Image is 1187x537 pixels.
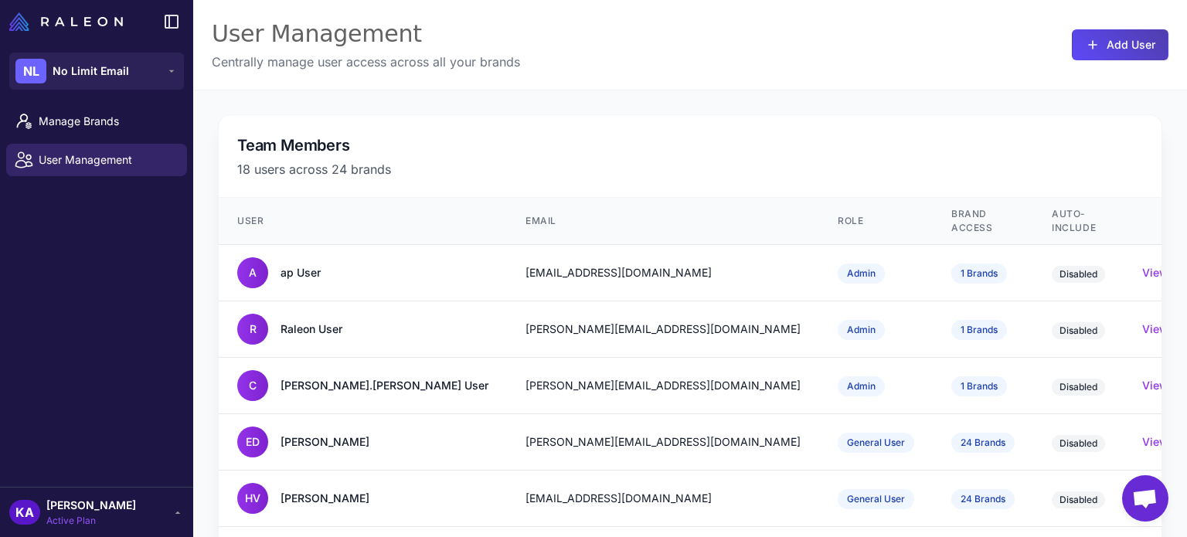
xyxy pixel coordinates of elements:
span: 1 Brands [951,263,1007,284]
th: Role [819,198,933,245]
div: [PERSON_NAME][EMAIL_ADDRESS][DOMAIN_NAME] [525,377,801,394]
th: Email [507,198,819,245]
div: ED [237,427,268,457]
span: Admin [838,263,885,284]
div: KA [9,500,40,525]
div: Open chat [1122,475,1168,522]
a: Raleon Logo [9,12,129,31]
div: [PERSON_NAME][EMAIL_ADDRESS][DOMAIN_NAME] [525,433,801,450]
span: [PERSON_NAME] [46,497,136,514]
div: [PERSON_NAME] [281,433,369,450]
th: User [219,198,507,245]
div: [EMAIL_ADDRESS][DOMAIN_NAME] [525,264,801,281]
h2: Team Members [237,134,1143,157]
div: [PERSON_NAME].[PERSON_NAME] User [281,377,488,394]
span: 1 Brands [951,376,1007,396]
span: 1 Brands [951,320,1007,340]
div: HV [237,483,268,514]
span: User Management [39,151,175,168]
p: Centrally manage user access across all your brands [212,53,520,71]
p: 18 users across 24 brands [237,160,1143,178]
th: Brand Access [933,198,1033,245]
div: [PERSON_NAME][EMAIL_ADDRESS][DOMAIN_NAME] [525,321,801,338]
button: NLNo Limit Email [9,53,184,90]
div: C [237,370,268,401]
a: User Management [6,144,187,176]
span: Manage Brands [39,113,175,130]
span: Disabled [1052,266,1105,283]
span: 24 Brands [951,433,1015,453]
span: Disabled [1052,322,1105,339]
span: Disabled [1052,435,1105,452]
span: No Limit Email [53,63,129,80]
img: Raleon Logo [9,12,123,31]
span: Disabled [1052,491,1105,508]
div: User Management [212,19,520,49]
div: [EMAIL_ADDRESS][DOMAIN_NAME] [525,490,801,507]
button: Add User [1072,29,1168,60]
div: [PERSON_NAME] [281,490,369,507]
div: NL [15,59,46,83]
span: Admin [838,320,885,340]
th: Auto-Include [1033,198,1124,245]
span: Disabled [1052,379,1105,396]
div: R [237,314,268,345]
div: Raleon User [281,321,342,338]
div: ap User [281,264,321,281]
span: Admin [838,376,885,396]
span: General User [838,433,914,453]
div: A [237,257,268,288]
span: 24 Brands [951,489,1015,509]
span: General User [838,489,914,509]
a: Manage Brands [6,105,187,138]
span: Active Plan [46,514,136,528]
